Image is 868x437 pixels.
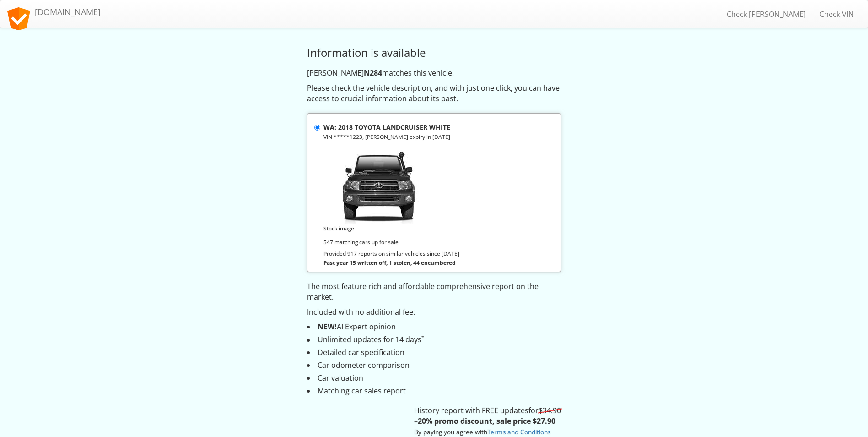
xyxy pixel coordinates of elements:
[314,125,320,131] input: WA: 2018 TOYOTA LANDCRUISER WHITE VIN *****1223, [PERSON_NAME] expiry in [DATE] Stock image 547 m...
[318,322,337,332] strong: NEW!
[307,322,561,332] li: AI Expert opinion
[720,3,813,26] a: Check [PERSON_NAME]
[414,405,561,437] p: History report with FREE updates
[307,281,561,302] p: The most feature rich and affordable comprehensive report on the market.
[307,373,561,383] li: Car valuation
[307,83,561,104] p: Please check the vehicle description, and with just one click, you can have access to crucial inf...
[307,347,561,358] li: Detailed car specification
[323,123,450,131] strong: WA: 2018 TOYOTA LANDCRUISER WHITE
[414,427,550,436] small: By paying you agree with
[307,360,561,371] li: Car odometer comparison
[307,68,561,78] p: [PERSON_NAME] matches this vehicle.
[487,427,550,436] a: Terms and Conditions
[323,238,399,246] small: 547 matching cars up for sale
[7,7,30,30] img: logo.svg
[364,68,382,78] strong: N284
[813,3,861,26] a: Check VIN
[323,133,450,140] small: VIN *****1223, [PERSON_NAME] expiry in [DATE]
[414,416,555,426] strong: –20% promo discount, sale price $27.90
[307,47,561,59] h3: Information is available
[307,334,561,345] li: Unlimited updates for 14 days
[528,405,561,415] span: for
[323,250,459,257] small: Provided 917 reports on similar vehicles since [DATE]
[539,405,561,415] s: $34.90
[0,0,108,23] a: [DOMAIN_NAME]
[307,307,561,317] p: Included with no additional fee:
[307,386,561,396] li: Matching car sales report
[323,224,354,232] small: Stock image
[323,259,456,266] strong: Past year 15 written off, 1 stolen, 44 encumbered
